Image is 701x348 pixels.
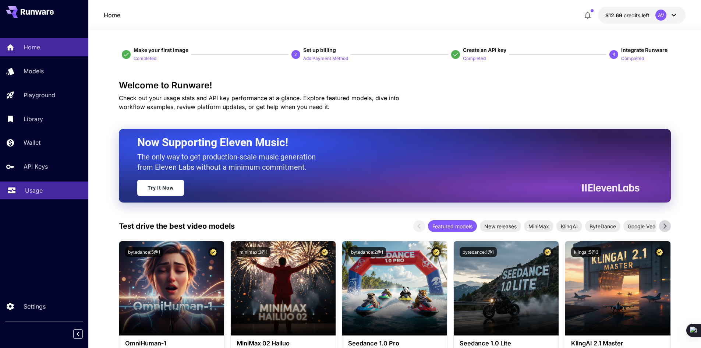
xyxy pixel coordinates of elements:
[463,47,506,53] span: Create an API key
[119,221,235,232] p: Test drive the best video models
[137,152,321,172] p: The only way to get production-scale music generation from Eleven Labs without a minimum commitment.
[463,55,486,62] p: Completed
[621,47,668,53] span: Integrate Runware
[137,180,184,196] a: Try It Now
[104,11,120,20] nav: breadcrumb
[79,327,88,341] div: Collapse sidebar
[460,340,553,347] h3: Seedance 1.0 Lite
[655,247,665,257] button: Certified Model – Vetted for best performance and includes a commercial license.
[463,54,486,63] button: Completed
[556,222,582,230] span: KlingAI
[480,222,521,230] span: New releases
[125,247,163,257] button: bytedance:5@1
[237,247,270,257] button: minimax:3@1
[460,247,497,257] button: bytedance:1@1
[342,241,447,335] img: alt
[348,247,386,257] button: bytedance:2@1
[431,247,441,257] button: Certified Model – Vetted for best performance and includes a commercial license.
[624,12,649,18] span: credits left
[134,47,188,53] span: Make your first image
[303,55,348,62] p: Add Payment Method
[134,55,156,62] p: Completed
[571,340,664,347] h3: KlingAI 2.1 Master
[24,162,48,171] p: API Keys
[543,247,553,257] button: Certified Model – Vetted for best performance and includes a commercial license.
[134,54,156,63] button: Completed
[24,302,46,311] p: Settings
[623,222,660,230] span: Google Veo
[24,138,40,147] p: Wallet
[524,222,553,230] span: MiniMax
[621,54,644,63] button: Completed
[303,47,336,53] span: Set up billing
[125,340,218,347] h3: OmniHuman‑1
[119,241,224,335] img: alt
[454,241,559,335] img: alt
[655,10,666,21] div: AV
[585,222,620,230] span: ByteDance
[565,241,670,335] img: alt
[231,241,336,335] img: alt
[571,247,601,257] button: klingai:5@3
[24,67,44,75] p: Models
[24,43,40,52] p: Home
[613,51,615,58] p: 4
[605,11,649,19] div: $12.69136
[585,220,620,232] div: ByteDance
[623,220,660,232] div: Google Veo
[208,247,218,257] button: Certified Model – Vetted for best performance and includes a commercial license.
[119,80,671,91] h3: Welcome to Runware!
[320,247,330,257] button: Certified Model – Vetted for best performance and includes a commercial license.
[303,54,348,63] button: Add Payment Method
[428,220,477,232] div: Featured models
[605,12,624,18] span: $12.69
[294,51,297,58] p: 2
[348,340,441,347] h3: Seedance 1.0 Pro
[480,220,521,232] div: New releases
[621,55,644,62] p: Completed
[24,91,55,99] p: Playground
[25,186,43,195] p: Usage
[524,220,553,232] div: MiniMax
[598,7,686,24] button: $12.69136AV
[119,94,399,110] span: Check out your usage stats and API key performance at a glance. Explore featured models, dive int...
[428,222,477,230] span: Featured models
[137,136,634,150] h2: Now Supporting Eleven Music!
[24,115,43,123] p: Library
[73,329,83,339] button: Collapse sidebar
[104,11,120,20] a: Home
[556,220,582,232] div: KlingAI
[237,340,330,347] h3: MiniMax 02 Hailuo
